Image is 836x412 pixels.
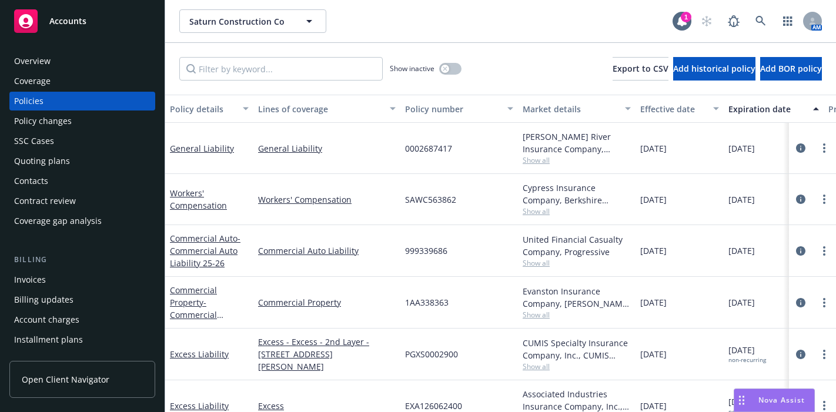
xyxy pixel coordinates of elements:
div: Market details [523,103,618,115]
span: - Commercial Property [170,297,223,333]
button: Saturn Construction Co [179,9,326,33]
span: [DATE] [728,193,755,206]
a: Excess Liability [170,349,229,360]
div: Quoting plans [14,152,70,170]
a: more [817,244,831,258]
a: Quoting plans [9,152,155,170]
span: [DATE] [640,400,667,412]
span: [DATE] [640,244,667,257]
a: Start snowing [695,9,718,33]
a: Billing updates [9,290,155,309]
a: Switch app [776,9,800,33]
a: circleInformation [794,244,808,258]
a: Accounts [9,5,155,38]
div: Coverage gap analysis [14,212,102,230]
button: Add BOR policy [760,57,822,81]
span: Saturn Construction Co [189,15,291,28]
div: Effective date [640,103,706,115]
span: Add BOR policy [760,63,822,74]
span: 999339686 [405,244,447,257]
div: Cypress Insurance Company, Berkshire Hathaway Homestate Companies (BHHC) [523,182,631,206]
a: circleInformation [794,296,808,310]
span: 0002687417 [405,142,452,155]
span: [DATE] [640,348,667,360]
span: Add historical policy [673,63,755,74]
input: Filter by keyword... [179,57,383,81]
div: 1 [681,12,691,22]
button: Export to CSV [613,57,668,81]
a: Search [749,9,773,33]
div: Contract review [14,192,76,210]
span: Show all [523,310,631,320]
div: [PERSON_NAME] River Insurance Company, [PERSON_NAME] River Group, CRC Group [523,130,631,155]
a: circleInformation [794,141,808,155]
button: Nova Assist [734,388,815,412]
div: Policy number [405,103,500,115]
div: Billing updates [14,290,73,309]
span: [DATE] [728,296,755,309]
div: Contacts [14,172,48,190]
a: Commercial Property [170,284,217,333]
span: SAWC563862 [405,193,456,206]
button: Effective date [636,95,724,123]
div: Evanston Insurance Company, [PERSON_NAME] Insurance, Amwins [523,285,631,310]
a: Policies [9,92,155,110]
div: Policy details [170,103,236,115]
a: more [817,141,831,155]
a: Coverage [9,72,155,91]
a: Contract review [9,192,155,210]
div: Billing [9,254,155,266]
span: Show all [523,155,631,165]
span: [DATE] [640,142,667,155]
span: EXA126062400 [405,400,462,412]
a: more [817,296,831,310]
a: more [817,192,831,206]
button: Expiration date [724,95,824,123]
span: [DATE] [640,193,667,206]
a: Invoices [9,270,155,289]
a: General Liability [170,143,234,154]
span: Open Client Navigator [22,373,109,386]
div: Policies [14,92,44,110]
span: 1AA338363 [405,296,449,309]
span: Nova Assist [758,395,805,405]
span: Export to CSV [613,63,668,74]
span: [DATE] [640,296,667,309]
a: Commercial Auto Liability [258,244,396,257]
span: Accounts [49,16,86,26]
a: SSC Cases [9,132,155,150]
a: Workers' Compensation [258,193,396,206]
a: General Liability [258,142,396,155]
span: - Commercial Auto Liability 25-26 [170,233,240,269]
div: Account charges [14,310,79,329]
a: Excess [258,400,396,412]
a: circleInformation [794,347,808,361]
a: more [817,347,831,361]
a: Excess Liability [170,400,229,411]
a: Report a Bug [722,9,745,33]
a: Workers' Compensation [170,187,227,211]
span: Show all [523,258,631,268]
a: Installment plans [9,330,155,349]
a: Contacts [9,172,155,190]
span: PGXS0002900 [405,348,458,360]
a: Overview [9,52,155,71]
span: Show all [523,206,631,216]
div: Overview [14,52,51,71]
div: SSC Cases [14,132,54,150]
a: Coverage gap analysis [9,212,155,230]
button: Market details [518,95,636,123]
div: non-recurring [728,356,766,364]
div: Coverage [14,72,51,91]
button: Policy number [400,95,518,123]
div: Expiration date [728,103,806,115]
div: Drag to move [734,389,749,411]
span: [DATE] [728,344,766,364]
div: Lines of coverage [258,103,383,115]
a: Excess - Excess - 2nd Layer - [STREET_ADDRESS][PERSON_NAME] [258,336,396,373]
button: Add historical policy [673,57,755,81]
a: Commercial Auto [170,233,240,269]
button: Lines of coverage [253,95,400,123]
div: Policy changes [14,112,72,130]
div: Invoices [14,270,46,289]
